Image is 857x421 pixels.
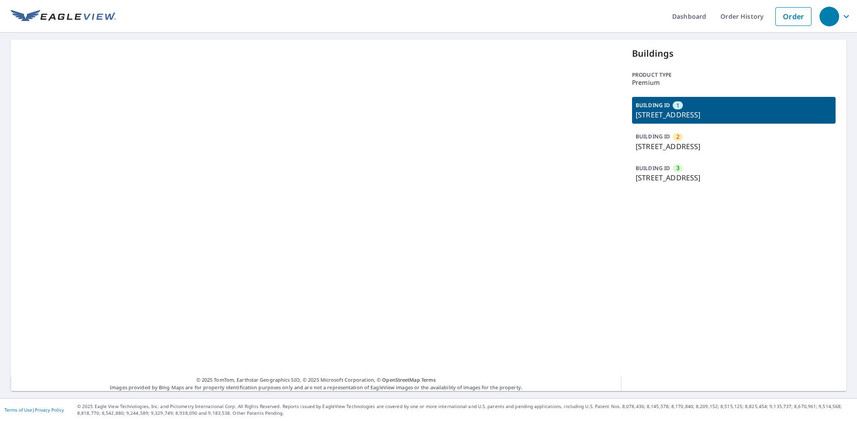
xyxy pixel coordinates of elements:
span: © 2025 TomTom, Earthstar Geographics SIO, © 2025 Microsoft Corporation, © [196,376,436,384]
p: Images provided by Bing Maps are for property identification purposes only and are not a represen... [11,376,621,391]
p: BUILDING ID [636,101,670,109]
p: BUILDING ID [636,133,670,140]
p: Premium [632,79,836,86]
a: Privacy Policy [35,407,64,413]
p: BUILDING ID [636,164,670,172]
p: [STREET_ADDRESS] [636,109,832,120]
span: 3 [676,164,679,172]
a: Terms of Use [4,407,32,413]
a: OpenStreetMap [382,376,420,383]
span: 1 [676,101,679,110]
p: | [4,407,64,413]
a: Order [775,7,811,26]
p: © 2025 Eagle View Technologies, Inc. and Pictometry International Corp. All Rights Reserved. Repo... [77,403,853,417]
p: [STREET_ADDRESS] [636,141,832,152]
p: [STREET_ADDRESS] [636,172,832,183]
p: Buildings [632,47,836,60]
a: Terms [421,376,436,383]
span: 2 [676,133,679,141]
img: EV Logo [11,10,116,23]
p: Product type [632,71,836,79]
